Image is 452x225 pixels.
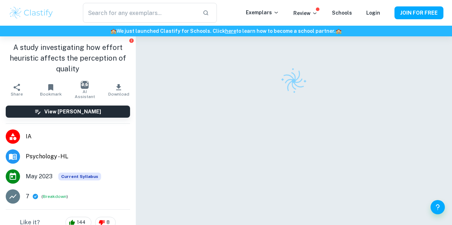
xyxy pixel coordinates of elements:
a: Schools [332,10,352,16]
span: IA [26,132,130,141]
a: Login [366,10,380,16]
span: 🏫 [336,28,342,34]
h6: We just launched Clastify for Schools. Click to learn how to become a school partner. [1,27,451,35]
span: AI Assistant [72,89,98,99]
h6: View [PERSON_NAME] [44,108,101,116]
span: May 2023 [26,172,53,181]
input: Search for any exemplars... [83,3,197,23]
button: JOIN FOR FREE [394,6,443,19]
button: View [PERSON_NAME] [6,106,130,118]
button: Download [102,80,136,100]
button: Report issue [129,38,134,43]
p: 7 [26,192,29,201]
button: AI Assistant [68,80,102,100]
span: ( ) [41,193,68,200]
button: Help and Feedback [431,200,445,214]
span: Download [108,92,129,97]
a: here [225,28,236,34]
img: Clastify logo [276,63,312,99]
img: AI Assistant [81,81,89,89]
h1: A study investigating how effort heuristic affects the perception of quality [6,42,130,74]
p: Exemplars [246,9,279,16]
p: Review [293,9,318,17]
div: This exemplar is based on the current syllabus. Feel free to refer to it for inspiration/ideas wh... [58,173,101,180]
span: Share [11,92,23,97]
span: Psychology - HL [26,152,130,161]
button: Bookmark [34,80,68,100]
img: Clastify logo [9,6,54,20]
span: Current Syllabus [58,173,101,180]
span: 🏫 [110,28,116,34]
button: Breakdown [43,193,66,200]
span: Bookmark [40,92,62,97]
